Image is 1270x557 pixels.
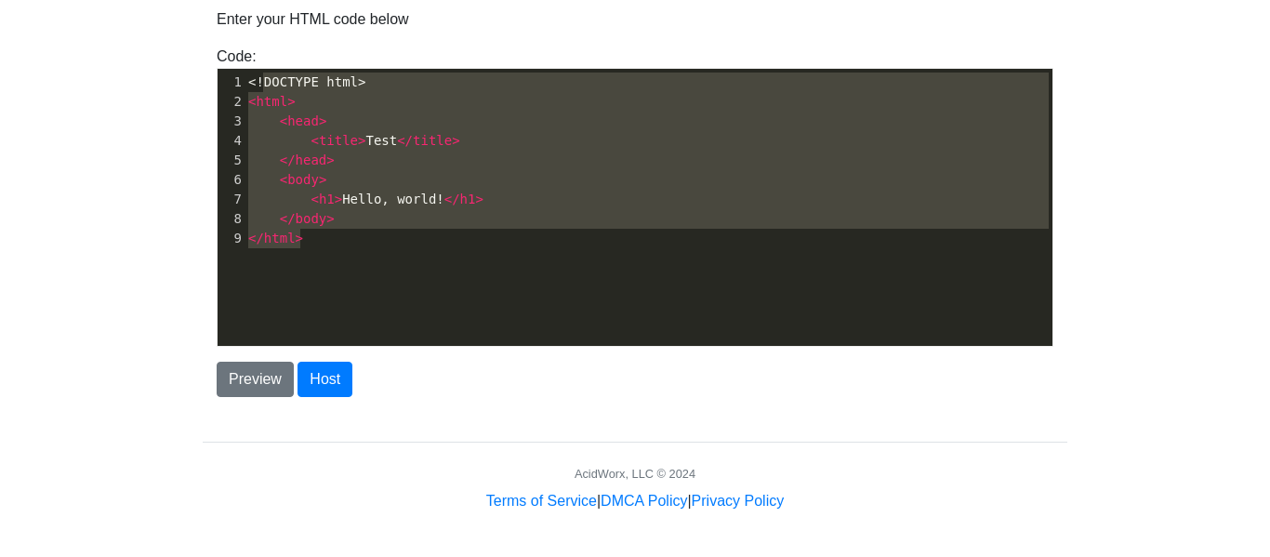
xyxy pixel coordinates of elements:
span: > [358,133,365,148]
div: | | [486,490,784,512]
span: < [311,192,318,206]
span: > [335,192,342,206]
span: title [319,133,358,148]
span: </ [444,192,460,206]
span: body [296,211,327,226]
span: > [296,231,303,245]
div: 1 [218,73,245,92]
div: 7 [218,190,245,209]
span: html [256,94,287,109]
span: < [280,113,287,128]
div: AcidWorx, LLC © 2024 [575,465,695,483]
span: html [264,231,296,245]
a: Privacy Policy [692,493,785,509]
span: > [326,153,334,167]
span: Test [248,133,460,148]
div: 3 [218,112,245,131]
span: <!DOCTYPE html> [248,74,365,89]
button: Preview [217,362,294,397]
div: Code: [203,46,1067,347]
div: 2 [218,92,245,112]
span: </ [397,133,413,148]
span: head [296,153,327,167]
span: </ [280,211,296,226]
span: > [319,172,326,187]
span: </ [248,231,264,245]
div: 6 [218,170,245,190]
div: 4 [218,131,245,151]
div: 5 [218,151,245,170]
span: > [475,192,483,206]
span: > [319,113,326,128]
span: > [326,211,334,226]
span: head [287,113,319,128]
button: Host [298,362,352,397]
span: > [452,133,459,148]
span: </ [280,153,296,167]
span: h1 [460,192,476,206]
span: < [280,172,287,187]
p: Enter your HTML code below [217,8,1053,31]
a: DMCA Policy [601,493,687,509]
span: body [287,172,319,187]
span: h1 [319,192,335,206]
span: < [311,133,318,148]
span: title [413,133,452,148]
a: Terms of Service [486,493,597,509]
div: 8 [218,209,245,229]
span: Hello, world! [248,192,483,206]
span: < [248,94,256,109]
div: 9 [218,229,245,248]
span: > [287,94,295,109]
